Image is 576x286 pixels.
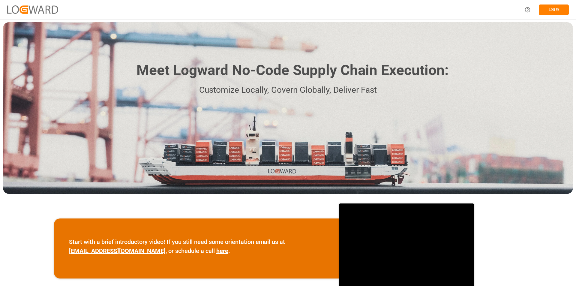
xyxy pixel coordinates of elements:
[7,5,58,14] img: Logward_new_orange.png
[127,83,448,97] p: Customize Locally, Govern Globally, Deliver Fast
[539,5,569,15] button: Log In
[521,3,534,17] button: Help Center
[69,247,166,254] a: [EMAIL_ADDRESS][DOMAIN_NAME]
[216,247,228,254] a: here
[136,60,448,81] h1: Meet Logward No-Code Supply Chain Execution:
[69,237,324,255] p: Start with a brief introductory video! If you still need some orientation email us at , or schedu...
